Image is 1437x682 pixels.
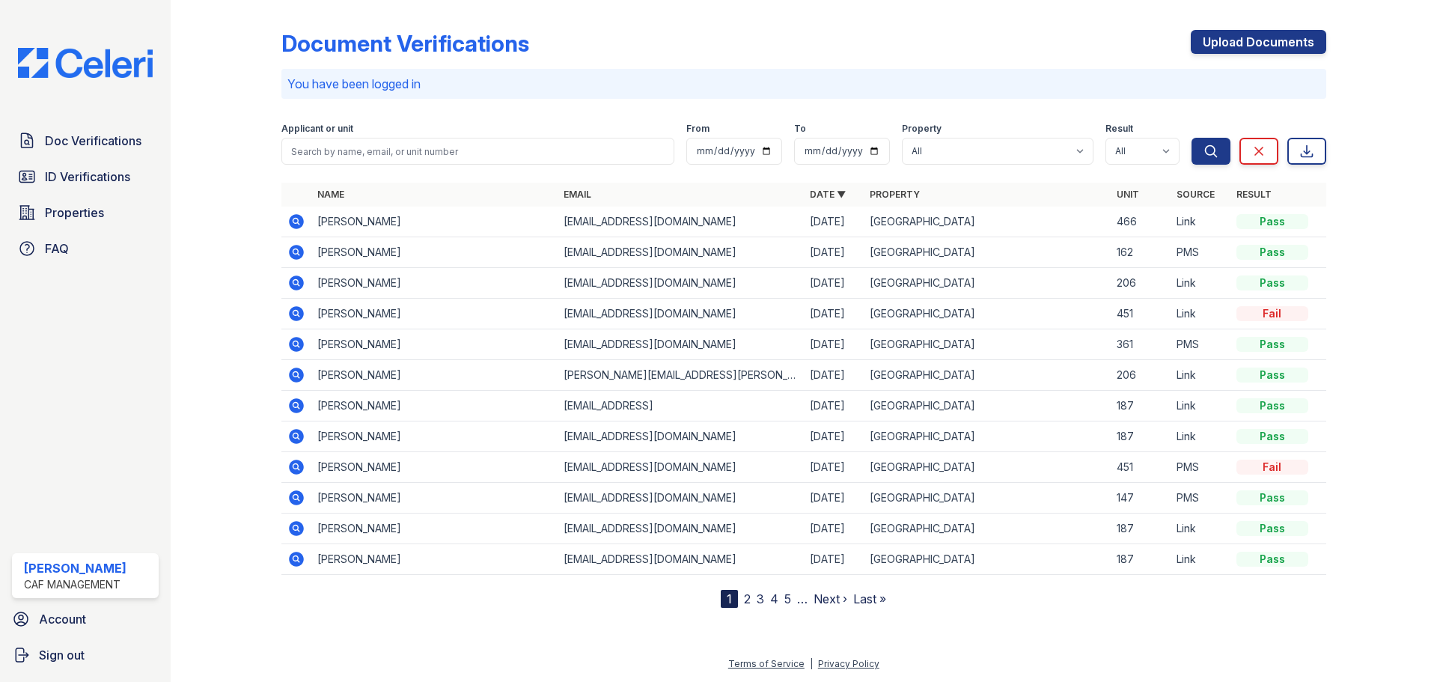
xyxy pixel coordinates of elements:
a: Property [870,189,920,200]
td: 361 [1111,329,1171,360]
td: Link [1171,207,1230,237]
a: Terms of Service [728,658,805,669]
td: [DATE] [804,207,864,237]
td: [DATE] [804,329,864,360]
td: 451 [1111,452,1171,483]
span: Account [39,610,86,628]
a: Privacy Policy [818,658,879,669]
label: Result [1105,123,1133,135]
td: Link [1171,360,1230,391]
td: [EMAIL_ADDRESS][DOMAIN_NAME] [558,452,804,483]
td: [EMAIL_ADDRESS][DOMAIN_NAME] [558,421,804,452]
a: FAQ [12,234,159,264]
a: 4 [770,591,778,606]
td: [GEOGRAPHIC_DATA] [864,514,1110,544]
a: Source [1177,189,1215,200]
td: [EMAIL_ADDRESS][DOMAIN_NAME] [558,207,804,237]
label: To [794,123,806,135]
td: [DATE] [804,421,864,452]
td: Link [1171,268,1230,299]
td: 206 [1111,360,1171,391]
div: 1 [721,590,738,608]
td: 206 [1111,268,1171,299]
td: [GEOGRAPHIC_DATA] [864,237,1110,268]
td: [PERSON_NAME] [311,207,558,237]
td: [PERSON_NAME] [311,237,558,268]
td: [PERSON_NAME] [311,421,558,452]
div: CAF Management [24,577,126,592]
img: CE_Logo_Blue-a8612792a0a2168367f1c8372b55b34899dd931a85d93a1a3d3e32e68fde9ad4.png [6,48,165,78]
td: [PERSON_NAME] [311,268,558,299]
a: Next › [814,591,847,606]
p: You have been logged in [287,75,1320,93]
td: [GEOGRAPHIC_DATA] [864,483,1110,514]
td: [EMAIL_ADDRESS][DOMAIN_NAME] [558,329,804,360]
div: Pass [1236,429,1308,444]
td: PMS [1171,237,1230,268]
td: [PERSON_NAME] [311,514,558,544]
span: Doc Verifications [45,132,141,150]
td: [DATE] [804,483,864,514]
a: Account [6,604,165,634]
a: Date ▼ [810,189,846,200]
div: Pass [1236,552,1308,567]
td: 147 [1111,483,1171,514]
td: 187 [1111,391,1171,421]
a: Sign out [6,640,165,670]
td: [GEOGRAPHIC_DATA] [864,391,1110,421]
div: Pass [1236,337,1308,352]
label: From [686,123,710,135]
td: Link [1171,514,1230,544]
a: Email [564,189,591,200]
td: 187 [1111,421,1171,452]
a: Unit [1117,189,1139,200]
td: [PERSON_NAME] [311,329,558,360]
td: [DATE] [804,452,864,483]
span: … [797,590,808,608]
td: [EMAIL_ADDRESS][DOMAIN_NAME] [558,483,804,514]
td: 162 [1111,237,1171,268]
span: FAQ [45,240,69,258]
td: 187 [1111,544,1171,575]
td: [GEOGRAPHIC_DATA] [864,421,1110,452]
td: [GEOGRAPHIC_DATA] [864,299,1110,329]
label: Property [902,123,942,135]
td: [EMAIL_ADDRESS] [558,391,804,421]
td: Link [1171,299,1230,329]
td: [PERSON_NAME] [311,544,558,575]
td: [GEOGRAPHIC_DATA] [864,268,1110,299]
div: Pass [1236,214,1308,229]
td: Link [1171,544,1230,575]
label: Applicant or unit [281,123,353,135]
td: [DATE] [804,237,864,268]
td: [GEOGRAPHIC_DATA] [864,360,1110,391]
td: [EMAIL_ADDRESS][DOMAIN_NAME] [558,514,804,544]
div: Pass [1236,521,1308,536]
td: [PERSON_NAME] [311,483,558,514]
td: [DATE] [804,299,864,329]
a: 2 [744,591,751,606]
span: Sign out [39,646,85,664]
td: [DATE] [804,268,864,299]
div: Pass [1236,245,1308,260]
a: Properties [12,198,159,228]
td: [PERSON_NAME] [311,299,558,329]
a: 3 [757,591,764,606]
div: Pass [1236,368,1308,383]
td: PMS [1171,452,1230,483]
td: [DATE] [804,544,864,575]
td: [PERSON_NAME] [311,360,558,391]
div: Pass [1236,490,1308,505]
div: Pass [1236,398,1308,413]
div: Fail [1236,306,1308,321]
td: Link [1171,391,1230,421]
td: PMS [1171,329,1230,360]
td: [EMAIL_ADDRESS][DOMAIN_NAME] [558,299,804,329]
td: [GEOGRAPHIC_DATA] [864,207,1110,237]
td: [PERSON_NAME] [311,452,558,483]
div: Document Verifications [281,30,529,57]
td: [DATE] [804,391,864,421]
td: PMS [1171,483,1230,514]
td: [EMAIL_ADDRESS][DOMAIN_NAME] [558,544,804,575]
td: [EMAIL_ADDRESS][DOMAIN_NAME] [558,237,804,268]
